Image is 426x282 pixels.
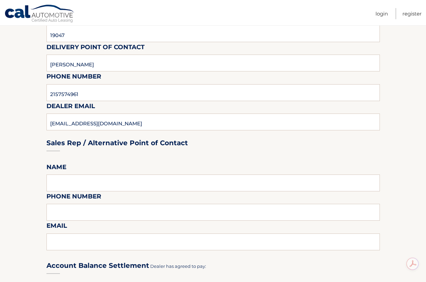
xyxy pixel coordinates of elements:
[375,8,388,19] a: Login
[46,191,101,204] label: Phone Number
[46,42,144,55] label: Delivery Point of Contact
[402,8,422,19] a: Register
[46,162,66,175] label: Name
[46,221,67,233] label: Email
[46,71,101,84] label: Phone Number
[46,261,149,270] h3: Account Balance Settlement
[150,263,206,269] span: Dealer has agreed to pay:
[46,139,188,147] h3: Sales Rep / Alternative Point of Contact
[46,101,95,114] label: Dealer Email
[4,4,75,24] a: Cal Automotive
